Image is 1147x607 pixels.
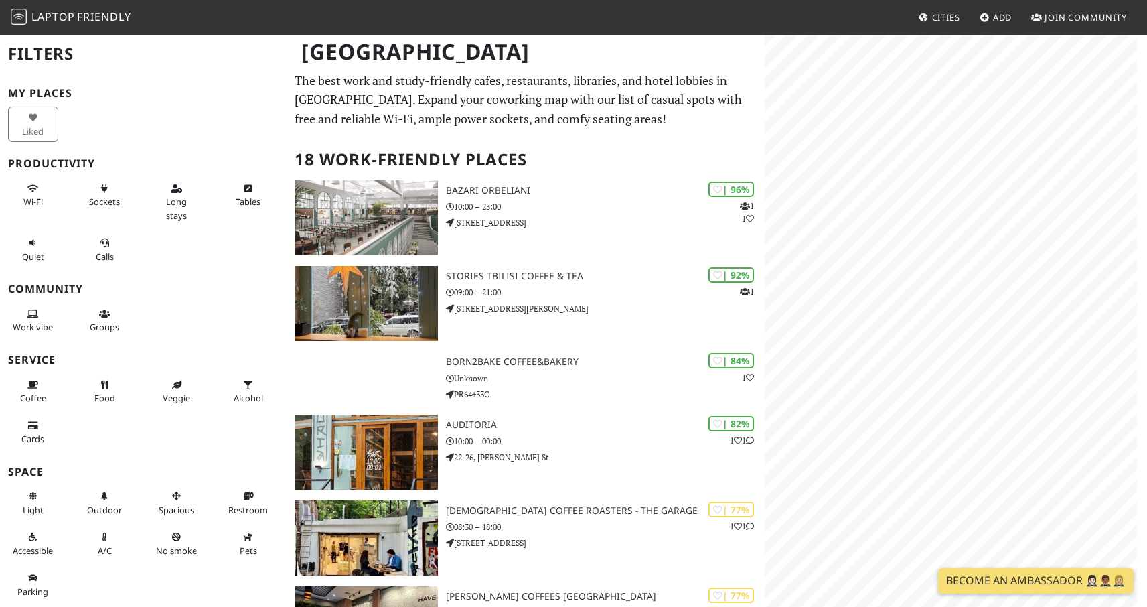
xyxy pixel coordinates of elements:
p: [STREET_ADDRESS] [446,216,765,229]
span: Pet friendly [240,545,257,557]
button: Work vibe [8,303,58,338]
button: Coffee [8,374,58,409]
p: 10:00 – 00:00 [446,435,765,448]
div: | 96% [708,182,754,197]
p: 1 1 [730,434,754,447]
h3: My Places [8,87,279,100]
button: Veggie [151,374,202,409]
p: 22-26, [PERSON_NAME] St [446,451,765,464]
p: Unknown [446,372,765,385]
span: Quiet [22,251,44,263]
h3: Service [8,354,279,366]
h3: Bazari Orbeliani [446,185,765,196]
button: Wi-Fi [8,178,58,213]
span: Credit cards [21,433,44,445]
p: The best work and study-friendly cafes, restaurants, libraries, and hotel lobbies in [GEOGRAPHIC_... [295,71,757,129]
span: Power sockets [89,196,120,208]
button: Light [8,485,58,521]
span: Cities [932,11,960,23]
span: Coffee [20,392,46,404]
div: | 77% [708,502,754,517]
button: A/C [80,526,130,561]
p: 09:00 – 21:00 [446,286,765,299]
img: Auditoria [295,415,438,490]
span: Long stays [166,196,187,221]
p: 1 [740,285,754,298]
span: Stable Wi-Fi [23,196,43,208]
span: Parking [17,586,48,598]
div: | 82% [708,416,754,431]
h3: Stories Tbilisi Coffee & Tea [446,271,765,282]
button: No smoke [151,526,202,561]
span: Smoke free [156,545,197,557]
span: Work-friendly tables [236,196,260,208]
span: People working [13,321,53,333]
p: 1 1 [730,520,754,533]
h3: Auditoria [446,419,765,431]
img: LaptopFriendly [11,9,27,25]
img: Bazari Orbeliani [295,180,438,255]
button: Parking [8,567,58,602]
a: LaptopFriendly LaptopFriendly [11,6,131,29]
a: Cities [913,5,966,29]
span: Spacious [159,504,194,516]
span: Food [94,392,115,404]
div: | 84% [708,353,754,368]
p: 1 [742,371,754,384]
button: Calls [80,232,130,267]
h3: [PERSON_NAME] Coffees [GEOGRAPHIC_DATA] [446,591,765,602]
h2: Filters [8,33,279,74]
span: Group tables [90,321,119,333]
p: 1 1 [740,200,754,225]
button: Spacious [151,485,202,521]
button: Pets [223,526,273,561]
button: Food [80,374,130,409]
img: Stories Tbilisi Coffee & Tea [295,266,438,341]
span: Join Community [1045,11,1127,23]
a: Join Community [1026,5,1132,29]
span: Friendly [77,9,131,24]
img: Shavi Coffee Roasters - The Garage [295,500,438,576]
button: Long stays [151,178,202,226]
h3: Productivity [8,157,279,170]
span: Video/audio calls [96,251,114,263]
span: Laptop [31,9,75,24]
a: Stories Tbilisi Coffee & Tea | 92% 1 Stories Tbilisi Coffee & Tea 09:00 – 21:00 [STREET_ADDRESS][... [287,266,765,341]
a: Bazari Orbeliani | 96% 11 Bazari Orbeliani 10:00 – 23:00 [STREET_ADDRESS] [287,180,765,255]
span: Natural light [23,504,44,516]
h3: [DEMOGRAPHIC_DATA] Coffee Roasters - The Garage [446,505,765,517]
p: [STREET_ADDRESS][PERSON_NAME] [446,302,765,315]
span: Accessible [13,545,53,557]
div: | 92% [708,267,754,283]
button: Outdoor [80,485,130,521]
span: Restroom [228,504,268,516]
a: | 84% 1 Born2Bake Coffee&Bakery Unknown PR64+33C [287,352,765,404]
p: [STREET_ADDRESS] [446,537,765,549]
span: Veggie [163,392,190,404]
button: Accessible [8,526,58,561]
p: 08:30 – 18:00 [446,521,765,533]
span: Add [993,11,1012,23]
span: Alcohol [234,392,263,404]
a: Auditoria | 82% 11 Auditoria 10:00 – 00:00 22-26, [PERSON_NAME] St [287,415,765,490]
button: Quiet [8,232,58,267]
h3: Community [8,283,279,295]
a: Add [974,5,1018,29]
button: Restroom [223,485,273,521]
button: Sockets [80,178,130,213]
button: Cards [8,415,58,450]
h2: 18 Work-Friendly Places [295,139,757,180]
button: Tables [223,178,273,213]
p: PR64+33C [446,388,765,401]
h1: [GEOGRAPHIC_DATA] [291,33,762,70]
span: Outdoor area [87,504,122,516]
p: 10:00 – 23:00 [446,200,765,213]
button: Alcohol [223,374,273,409]
h3: Space [8,466,279,478]
span: Air conditioned [98,545,112,557]
button: Groups [80,303,130,338]
h3: Born2Bake Coffee&Bakery [446,356,765,368]
a: Become an Ambassador 🤵🏻‍♀️🤵🏾‍♂️🤵🏼‍♀️ [938,568,1134,594]
a: Shavi Coffee Roasters - The Garage | 77% 11 [DEMOGRAPHIC_DATA] Coffee Roasters - The Garage 08:30... [287,500,765,576]
div: | 77% [708,588,754,603]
